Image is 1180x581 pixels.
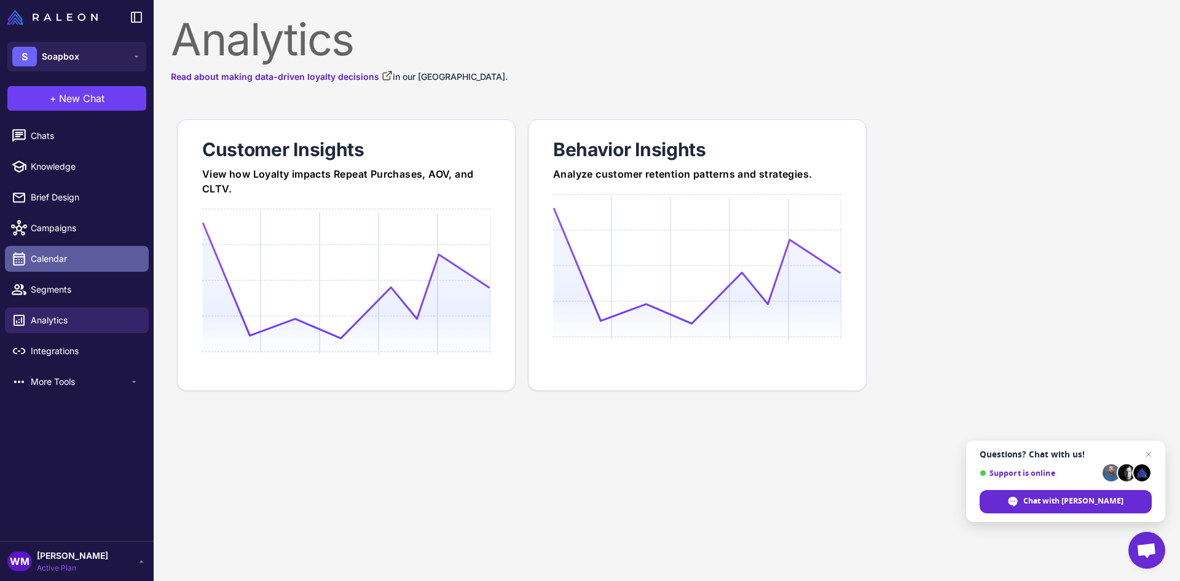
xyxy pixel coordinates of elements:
a: Raleon Logo [7,10,103,25]
a: Behavior InsightsAnalyze customer retention patterns and strategies. [528,119,867,391]
span: More Tools [31,375,129,389]
span: Analytics [31,314,139,327]
div: Customer Insights [202,137,490,162]
div: Chat with Raleon [980,490,1152,513]
a: Segments [5,277,149,302]
a: Integrations [5,338,149,364]
span: Questions? Chat with us! [980,449,1152,459]
a: Campaigns [5,215,149,241]
span: + [50,91,57,106]
a: Read about making data-driven loyalty decisions [171,70,393,84]
span: Active Plan [37,563,108,574]
a: Analytics [5,307,149,333]
span: Knowledge [31,160,139,173]
div: Open chat [1128,532,1165,569]
button: SSoapbox [7,42,146,71]
span: New Chat [59,91,104,106]
button: +New Chat [7,86,146,111]
div: Analyze customer retention patterns and strategies. [553,167,841,181]
span: Chat with [PERSON_NAME] [1023,496,1123,507]
span: in our [GEOGRAPHIC_DATA]. [393,71,508,82]
span: Close chat [1141,447,1156,462]
span: Segments [31,283,139,296]
img: Raleon Logo [7,10,98,25]
span: Calendar [31,252,139,266]
div: View how Loyalty impacts Repeat Purchases, AOV, and CLTV. [202,167,490,196]
div: Analytics [171,17,1163,61]
span: Soapbox [42,50,79,63]
span: Chats [31,129,139,143]
span: Campaigns [31,221,139,235]
span: Brief Design [31,191,139,204]
a: Calendar [5,246,149,272]
span: [PERSON_NAME] [37,549,108,563]
a: Chats [5,123,149,149]
a: Knowledge [5,154,149,180]
a: Customer InsightsView how Loyalty impacts Repeat Purchases, AOV, and CLTV. [177,119,516,391]
div: S [12,47,37,66]
span: Integrations [31,344,139,358]
div: WM [7,551,32,571]
div: Behavior Insights [553,137,841,162]
a: Brief Design [5,184,149,210]
span: Support is online [980,468,1098,478]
